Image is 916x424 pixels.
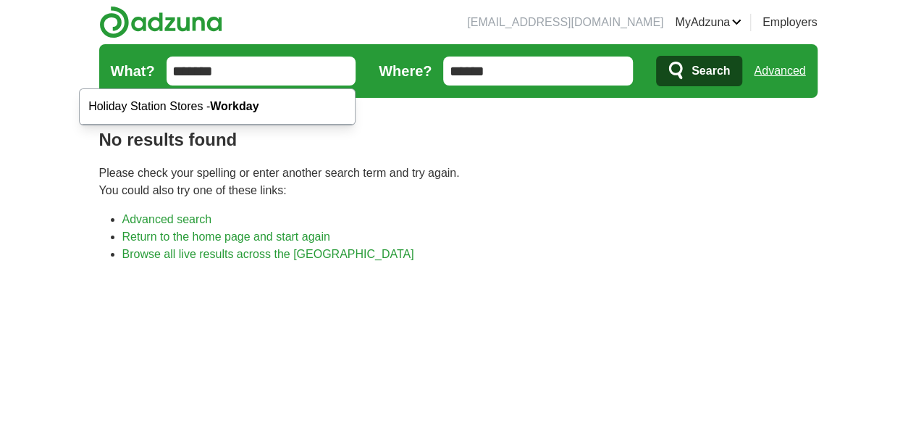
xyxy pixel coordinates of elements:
label: What? [111,60,155,82]
h1: No results found [99,127,818,153]
button: Search [656,56,742,86]
a: Browse all live results across the [GEOGRAPHIC_DATA] [122,248,414,260]
a: Employers [762,14,818,31]
strong: Workday [210,100,259,112]
a: MyAdzuna [675,14,741,31]
li: [EMAIL_ADDRESS][DOMAIN_NAME] [467,14,663,31]
img: Adzuna logo [99,6,222,38]
a: Advanced [754,57,805,86]
label: Where? [379,60,432,82]
div: Holiday Station Stores - [80,89,355,125]
a: Return to the home page and start again [122,230,330,243]
span: Search [692,57,730,86]
p: Please check your spelling or enter another search term and try again. You could also try one of ... [99,165,818,199]
a: Advanced search [122,213,212,225]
